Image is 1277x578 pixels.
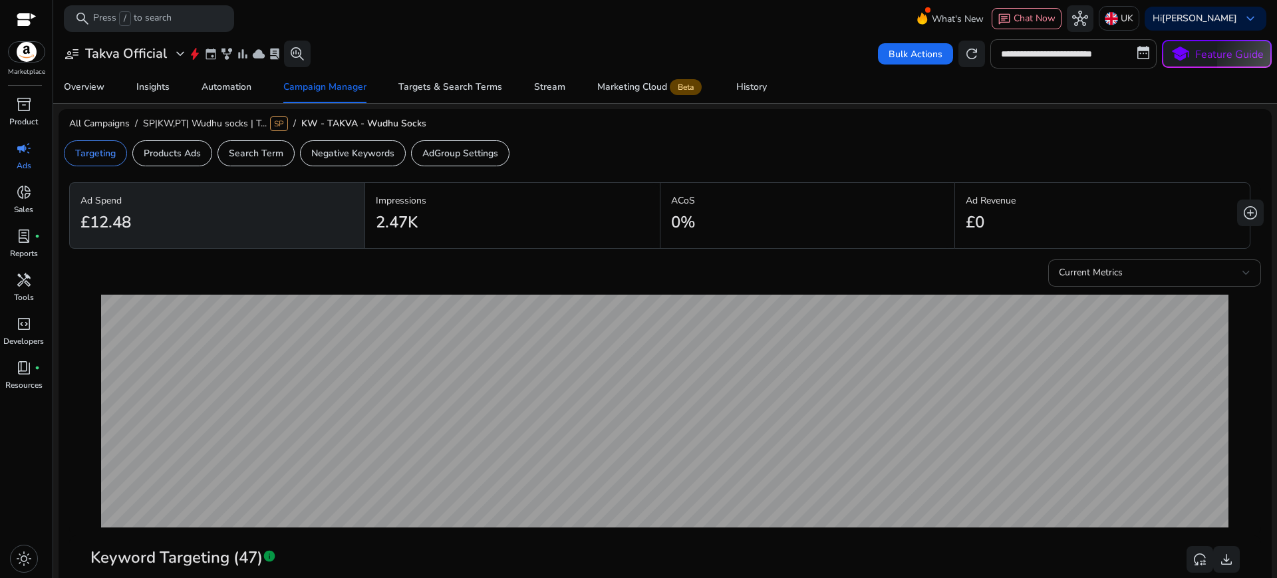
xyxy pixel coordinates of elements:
[284,41,311,67] button: search_insights
[1014,12,1056,25] span: Chat Now
[966,194,1239,208] p: Ad Revenue
[270,116,288,131] span: SP
[85,46,167,62] h3: Takva Official
[130,117,143,130] span: /
[670,79,702,95] span: Beta
[172,46,188,62] span: expand_more
[998,13,1011,26] span: chat
[143,117,267,130] span: SP|KW,PT| Wudhu socks | T...
[204,47,217,61] span: event
[1242,205,1258,221] span: add_circle
[597,82,704,92] div: Marketing Cloud
[966,213,984,232] h2: £0
[3,335,44,347] p: Developers
[1242,11,1258,27] span: keyboard_arrow_down
[932,7,984,31] span: What's New
[229,146,283,160] p: Search Term
[14,291,34,303] p: Tools
[1072,11,1088,27] span: hub
[16,316,32,332] span: code_blocks
[9,42,45,62] img: amazon.svg
[671,213,695,232] h2: 0%
[534,82,565,92] div: Stream
[69,117,130,130] span: All Campaigns
[422,146,498,160] p: AdGroup Settings
[9,116,38,128] p: Product
[35,233,40,239] span: fiber_manual_record
[288,117,301,130] span: /
[80,194,354,208] p: Ad Spend
[119,11,131,26] span: /
[75,146,116,160] p: Targeting
[1153,14,1237,23] p: Hi
[1067,5,1093,32] button: hub
[16,140,32,156] span: campaign
[964,46,980,62] span: refresh
[1162,40,1272,68] button: schoolFeature Guide
[1162,12,1237,25] b: [PERSON_NAME]
[144,146,201,160] p: Products Ads
[1059,266,1123,279] span: Current Metrics
[202,82,251,92] div: Automation
[1237,200,1264,226] button: add_circle
[236,47,249,61] span: bar_chart
[10,247,38,259] p: Reports
[64,46,80,62] span: user_attributes
[16,184,32,200] span: donut_small
[16,360,32,376] span: book_4
[64,82,104,92] div: Overview
[398,82,502,92] div: Targets & Search Terms
[252,47,265,61] span: cloud
[289,46,305,62] span: search_insights
[5,379,43,391] p: Resources
[220,47,233,61] span: family_history
[992,8,1062,29] button: chatChat Now
[1121,7,1133,30] p: UK
[74,11,90,27] span: search
[90,546,263,569] span: Keyword Targeting (47)
[188,47,202,61] span: bolt
[1105,12,1118,25] img: uk.svg
[376,194,649,208] p: Impressions
[671,194,944,208] p: ACoS
[736,82,767,92] div: History
[16,551,32,567] span: light_mode
[1192,551,1208,567] span: reset_settings
[1171,45,1190,64] span: school
[268,47,281,61] span: lab_profile
[8,67,45,77] p: Marketplace
[1213,546,1240,573] button: download
[958,41,985,67] button: refresh
[136,82,170,92] div: Insights
[1187,546,1213,573] button: reset_settings
[16,272,32,288] span: handyman
[283,82,366,92] div: Campaign Manager
[17,160,31,172] p: Ads
[263,549,276,563] span: info
[35,365,40,370] span: fiber_manual_record
[14,204,33,216] p: Sales
[889,47,942,61] span: Bulk Actions
[376,213,418,232] h2: 2.47K
[93,11,172,26] p: Press to search
[16,96,32,112] span: inventory_2
[878,43,953,65] button: Bulk Actions
[16,228,32,244] span: lab_profile
[80,213,131,232] h2: £12.48
[311,146,394,160] p: Negative Keywords
[1195,47,1264,63] p: Feature Guide
[1218,551,1234,567] span: download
